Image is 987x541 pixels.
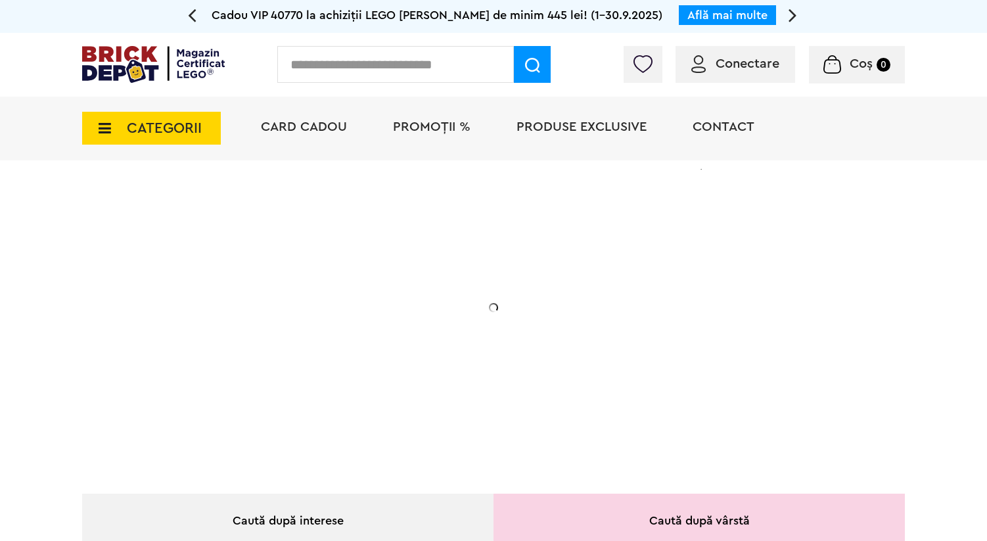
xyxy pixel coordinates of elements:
[693,120,754,133] a: Contact
[393,120,471,133] a: PROMOȚII %
[175,232,438,279] h1: 20% Reducere!
[850,57,873,70] span: Coș
[175,377,438,394] div: Explorează
[212,9,662,21] span: Cadou VIP 40770 la achiziții LEGO [PERSON_NAME] de minim 445 lei! (1-30.9.2025)
[877,58,890,72] small: 0
[261,120,347,133] a: Card Cadou
[127,121,202,135] span: CATEGORII
[691,57,779,70] a: Conectare
[516,120,647,133] a: Produse exclusive
[175,293,438,348] h2: La două seturi LEGO de adulți achiziționate din selecție! În perioada 12 - [DATE]!
[716,57,779,70] span: Conectare
[687,9,768,21] a: Află mai multe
